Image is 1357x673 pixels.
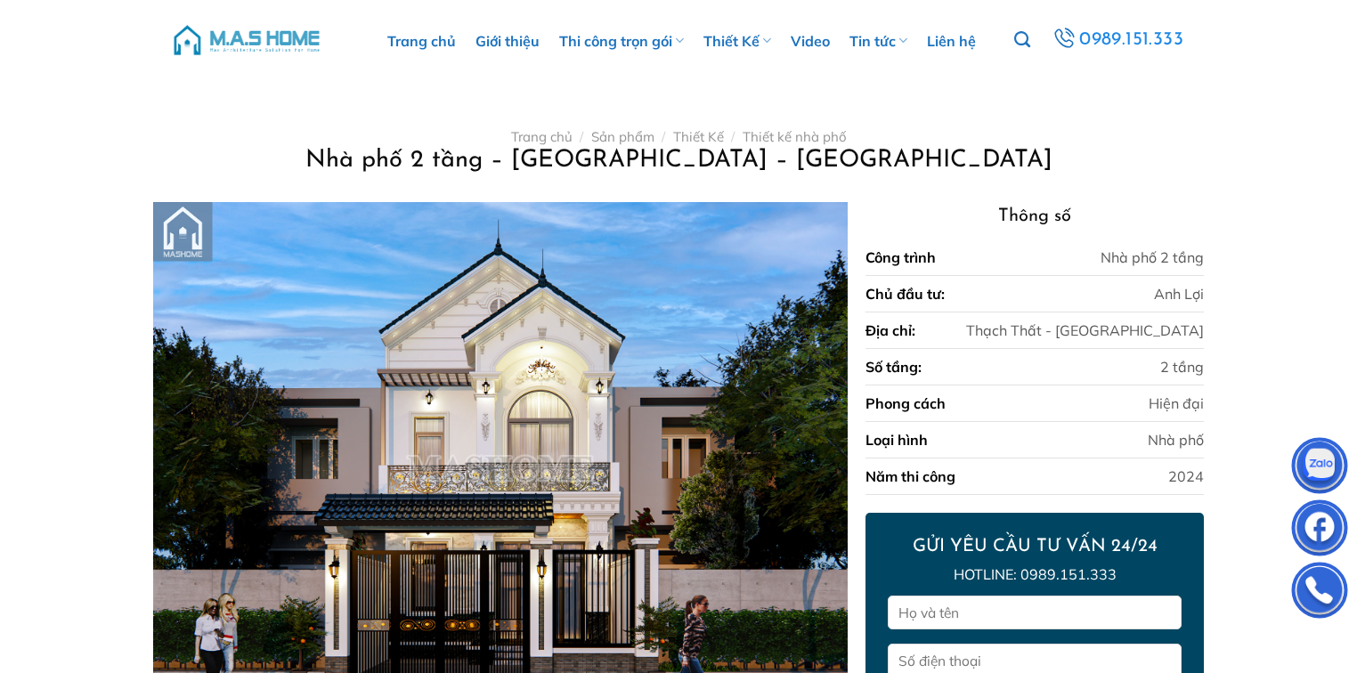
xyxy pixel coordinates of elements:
div: Địa chỉ: [865,320,915,341]
div: Anh Lợi [1154,283,1204,304]
img: Zalo [1293,442,1346,495]
span: / [731,128,735,145]
div: Loại hình [865,429,928,450]
div: 2 tầng [1160,356,1204,377]
input: Họ và tên [888,596,1182,630]
a: Trang chủ [511,128,573,145]
div: Hiện đại [1149,393,1204,414]
img: M.A.S HOME – Tổng Thầu Thiết Kế Và Xây Nhà Trọn Gói [171,13,322,67]
div: Số tầng: [865,356,922,377]
div: Nhà phố 2 tầng [1101,247,1204,268]
span: 0989.151.333 [1079,25,1183,55]
div: Công trình [865,247,936,268]
a: 0989.151.333 [1050,24,1186,56]
img: Facebook [1293,504,1346,557]
div: Thạch Thất - [GEOGRAPHIC_DATA] [966,320,1204,341]
p: Hotline: 0989.151.333 [888,564,1182,587]
img: Phone [1293,566,1346,620]
h1: Nhà phố 2 tầng – [GEOGRAPHIC_DATA] – [GEOGRAPHIC_DATA] [175,145,1183,176]
div: Chủ đầu tư: [865,283,945,304]
a: Sản phẩm [591,128,654,145]
span: / [580,128,583,145]
div: Phong cách [865,393,946,414]
h3: Thông số [865,202,1204,231]
div: Nhà phố [1148,429,1204,450]
div: 2024 [1168,466,1204,487]
div: Năm thi công [865,466,955,487]
a: Tìm kiếm [1014,21,1030,59]
h2: GỬI YÊU CẦU TƯ VẤN 24/24 [888,535,1182,558]
a: Thiết kế nhà phố [743,128,847,145]
a: Thiết Kế [673,128,724,145]
span: / [662,128,665,145]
